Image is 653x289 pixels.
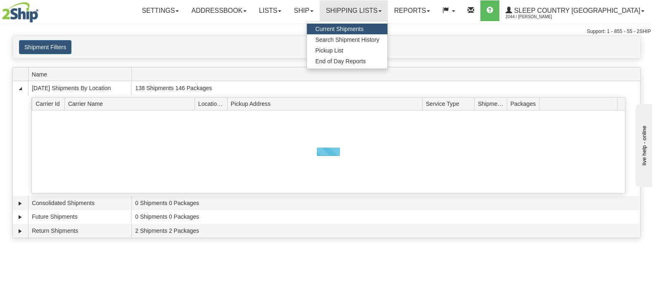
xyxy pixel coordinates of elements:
span: Shipments [478,97,507,110]
div: live help - online [6,7,76,13]
button: Shipment Filters [19,40,71,54]
a: Search Shipment History [307,34,387,45]
a: Pickup List [307,45,387,56]
iframe: chat widget [634,102,652,186]
span: Location Id [198,97,227,110]
a: Ship [287,0,319,21]
span: Name [32,68,131,81]
span: End of Day Reports [315,58,366,64]
a: End of Day Reports [307,56,387,67]
a: Collapse [16,84,24,93]
a: Expand [16,199,24,208]
a: Addressbook [185,0,253,21]
a: Sleep Country [GEOGRAPHIC_DATA] 2044 / [PERSON_NAME] [499,0,651,21]
a: Lists [253,0,287,21]
td: 0 Shipments 0 Packages [131,210,640,224]
span: Search Shipment History [315,36,379,43]
td: [DATE] Shipments By Location [28,81,131,95]
a: Reports [388,0,436,21]
td: 2 Shipments 2 Packages [131,224,640,238]
td: Consolidated Shipments [28,196,131,210]
div: Support: 1 - 855 - 55 - 2SHIP [2,28,651,35]
a: Expand [16,213,24,221]
td: Return Shipments [28,224,131,238]
span: Carrier Name [68,97,195,110]
span: Service Type [426,97,474,110]
td: Future Shipments [28,210,131,224]
span: Carrier Id [36,97,64,110]
a: Settings [135,0,185,21]
td: 0 Shipments 0 Packages [131,196,640,210]
span: Sleep Country [GEOGRAPHIC_DATA] [512,7,640,14]
span: Packages [511,97,539,110]
span: Pickup Address [231,97,423,110]
img: logo2044.jpg [2,2,38,23]
a: Shipping lists [320,0,388,21]
td: 138 Shipments 146 Packages [131,81,640,95]
a: Current Shipments [307,24,387,34]
span: Current Shipments [315,26,363,32]
span: Pickup List [315,47,343,54]
span: 2044 / [PERSON_NAME] [506,13,568,21]
a: Expand [16,227,24,235]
